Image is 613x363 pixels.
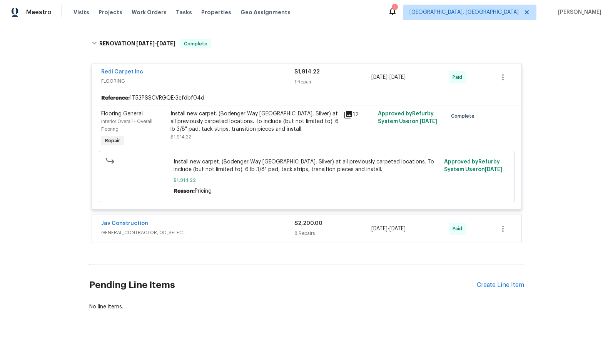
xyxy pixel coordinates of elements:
div: 1T53PSSCVRGQE-3efdbf04d [92,91,521,105]
div: 8 Repairs [294,230,372,237]
div: Create Line Item [477,281,524,289]
span: [DATE] [136,41,155,46]
span: [DATE] [389,226,406,231]
div: 1 Repair [294,78,372,86]
span: [GEOGRAPHIC_DATA], [GEOGRAPHIC_DATA] [409,8,519,16]
a: Redi Carpet Inc [101,69,143,75]
span: $1,914.22 [294,69,320,75]
span: - [371,225,406,233]
span: [DATE] [157,41,175,46]
span: Projects [99,8,122,16]
span: - [136,41,175,46]
div: 1 [392,5,397,12]
div: No line items. [89,303,524,311]
span: [PERSON_NAME] [555,8,601,16]
span: - [371,73,406,81]
span: Paid [453,73,465,81]
div: RENOVATION [DATE]-[DATE]Complete [89,32,524,56]
div: 12 [344,110,374,119]
span: Pricing [195,188,212,194]
span: Tasks [176,10,192,15]
span: Work Orders [132,8,167,16]
span: Approved by Refurby System User on [378,111,437,124]
span: GENERAL_CONTRACTOR, OD_SELECT [101,229,294,236]
h2: Pending Line Items [89,267,477,303]
a: Jav Construction [101,221,148,226]
span: [DATE] [485,167,502,172]
h6: RENOVATION [99,39,175,48]
div: Install new carpet. (Bodenger Way [GEOGRAPHIC_DATA], Silver) at all previously carpeted locations... [170,110,339,133]
span: $1,914.22 [170,135,191,139]
span: Approved by Refurby System User on [444,159,502,172]
span: Install new carpet. (Bodenger Way [GEOGRAPHIC_DATA], Silver) at all previously carpeted locations... [174,158,439,173]
span: $2,200.00 [294,221,322,226]
span: Properties [201,8,231,16]
span: Maestro [26,8,52,16]
span: FLOORING [101,77,294,85]
span: Paid [453,225,465,233]
b: Reference: [101,94,130,102]
span: Geo Assignments [241,8,291,16]
span: Reason: [174,188,195,194]
span: Complete [181,40,210,48]
span: Repair [102,137,123,145]
span: Complete [451,112,478,120]
span: [DATE] [371,75,388,80]
span: [DATE] [389,75,406,80]
span: $1,914.22 [174,177,439,184]
span: Visits [73,8,89,16]
span: Interior Overall - Overall Flooring [101,119,152,132]
span: [DATE] [420,119,437,124]
span: Flooring General [101,111,143,117]
span: [DATE] [371,226,388,231]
